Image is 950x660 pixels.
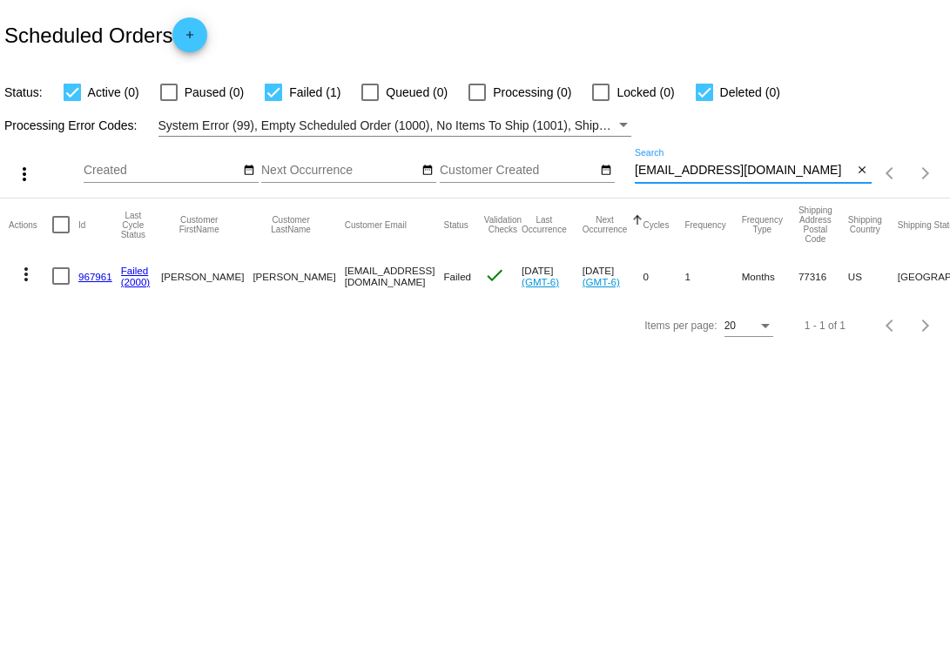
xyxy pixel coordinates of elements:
[84,164,240,178] input: Created
[345,251,444,301] mat-cell: [EMAIL_ADDRESS][DOMAIN_NAME]
[4,118,138,132] span: Processing Error Codes:
[386,82,448,103] span: Queued (0)
[720,82,780,103] span: Deleted (0)
[616,82,674,103] span: Locked (0)
[185,82,244,103] span: Paused (0)
[724,320,773,333] mat-select: Items per page:
[643,251,684,301] mat-cell: 0
[161,251,253,301] mat-cell: [PERSON_NAME]
[243,164,255,178] mat-icon: date_range
[908,308,943,343] button: Next page
[724,320,736,332] span: 20
[798,251,848,301] mat-cell: 77316
[121,211,145,239] button: Change sorting for LastProcessingCycleId
[253,215,328,234] button: Change sorting for CustomerLastName
[9,199,52,251] mat-header-cell: Actions
[16,264,37,285] mat-icon: more_vert
[805,320,846,332] div: 1 - 1 of 1
[856,164,868,178] mat-icon: close
[873,308,908,343] button: Previous page
[644,320,717,332] div: Items per page:
[583,215,628,234] button: Change sorting for NextOccurrenceUtc
[4,85,43,99] span: Status:
[78,219,85,230] button: Change sorting for Id
[121,265,149,276] a: Failed
[345,219,407,230] button: Change sorting for CustomerEmail
[78,271,112,282] a: 967961
[643,219,669,230] button: Change sorting for Cycles
[443,219,468,230] button: Change sorting for Status
[684,251,741,301] mat-cell: 1
[848,215,882,234] button: Change sorting for ShippingCountry
[583,276,620,287] a: (GMT-6)
[493,82,571,103] span: Processing (0)
[253,251,344,301] mat-cell: [PERSON_NAME]
[484,199,522,251] mat-header-cell: Validation Checks
[484,265,505,286] mat-icon: check
[684,219,725,230] button: Change sorting for Frequency
[583,251,643,301] mat-cell: [DATE]
[798,205,832,244] button: Change sorting for ShippingPostcode
[522,251,583,301] mat-cell: [DATE]
[289,82,340,103] span: Failed (1)
[853,162,872,180] button: Clear
[179,29,200,50] mat-icon: add
[421,164,434,178] mat-icon: date_range
[161,215,237,234] button: Change sorting for CustomerFirstName
[742,251,798,301] mat-cell: Months
[121,276,151,287] a: (2000)
[742,215,783,234] button: Change sorting for FrequencyType
[522,215,567,234] button: Change sorting for LastOccurrenceUtc
[908,156,943,191] button: Next page
[14,164,35,185] mat-icon: more_vert
[522,276,559,287] a: (GMT-6)
[873,156,908,191] button: Previous page
[158,115,631,137] mat-select: Filter by Processing Error Codes
[635,164,853,178] input: Search
[88,82,139,103] span: Active (0)
[261,164,418,178] input: Next Occurrence
[443,271,471,282] span: Failed
[440,164,596,178] input: Customer Created
[4,17,207,52] h2: Scheduled Orders
[848,251,898,301] mat-cell: US
[600,164,612,178] mat-icon: date_range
